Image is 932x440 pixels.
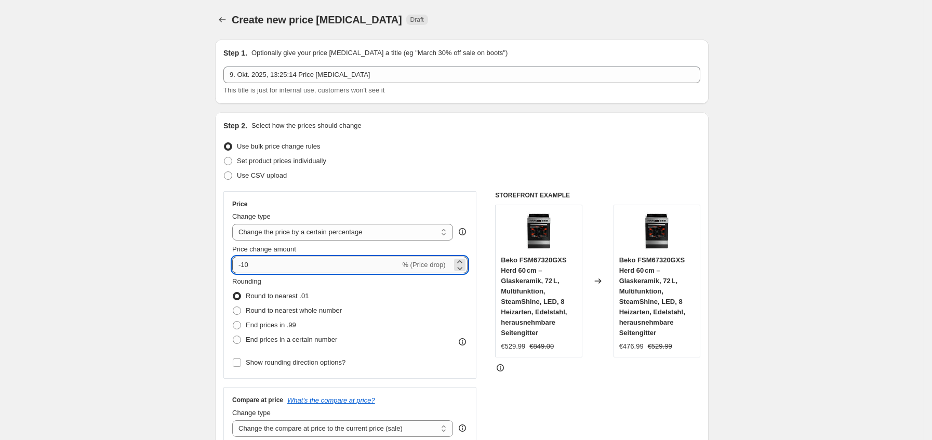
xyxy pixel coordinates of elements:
span: End prices in a certain number [246,336,337,343]
span: Create new price [MEDICAL_DATA] [232,14,402,25]
span: Round to nearest whole number [246,306,342,314]
span: % (Price drop) [402,261,445,269]
span: Draft [410,16,424,24]
input: -15 [232,257,400,273]
p: Optionally give your price [MEDICAL_DATA] a title (eg "March 30% off sale on boots") [251,48,508,58]
span: This title is just for internal use, customers won't see it [223,86,384,94]
span: Use bulk price change rules [237,142,320,150]
div: help [457,423,468,433]
h3: Price [232,200,247,208]
span: Use CSV upload [237,171,287,179]
img: 61Mt268OYHL_80x.jpg [518,210,560,252]
p: Select how the prices should change [251,121,362,131]
span: Round to nearest .01 [246,292,309,300]
input: 30% off holiday sale [223,66,700,83]
div: €529.99 [501,341,525,352]
strike: €849.00 [529,341,554,352]
span: Set product prices individually [237,157,326,165]
span: Show rounding direction options? [246,358,345,366]
span: Change type [232,212,271,220]
h3: Compare at price [232,396,283,404]
h2: Step 2. [223,121,247,131]
span: Rounding [232,277,261,285]
h2: Step 1. [223,48,247,58]
div: help [457,226,468,237]
span: Price change amount [232,245,296,253]
button: What's the compare at price? [287,396,375,404]
h6: STOREFRONT EXAMPLE [495,191,700,199]
span: Beko FSM67320GXS Herd 60 cm – Glaskeramik, 72 L, Multifunktion, SteamShine, LED, 8 Heizarten, Ede... [501,256,567,337]
strike: €529.99 [648,341,672,352]
span: Change type [232,409,271,417]
div: €476.99 [619,341,644,352]
button: Price change jobs [215,12,230,27]
span: Beko FSM67320GXS Herd 60 cm – Glaskeramik, 72 L, Multifunktion, SteamShine, LED, 8 Heizarten, Ede... [619,256,685,337]
span: End prices in .99 [246,321,296,329]
img: 61Mt268OYHL_80x.jpg [636,210,677,252]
